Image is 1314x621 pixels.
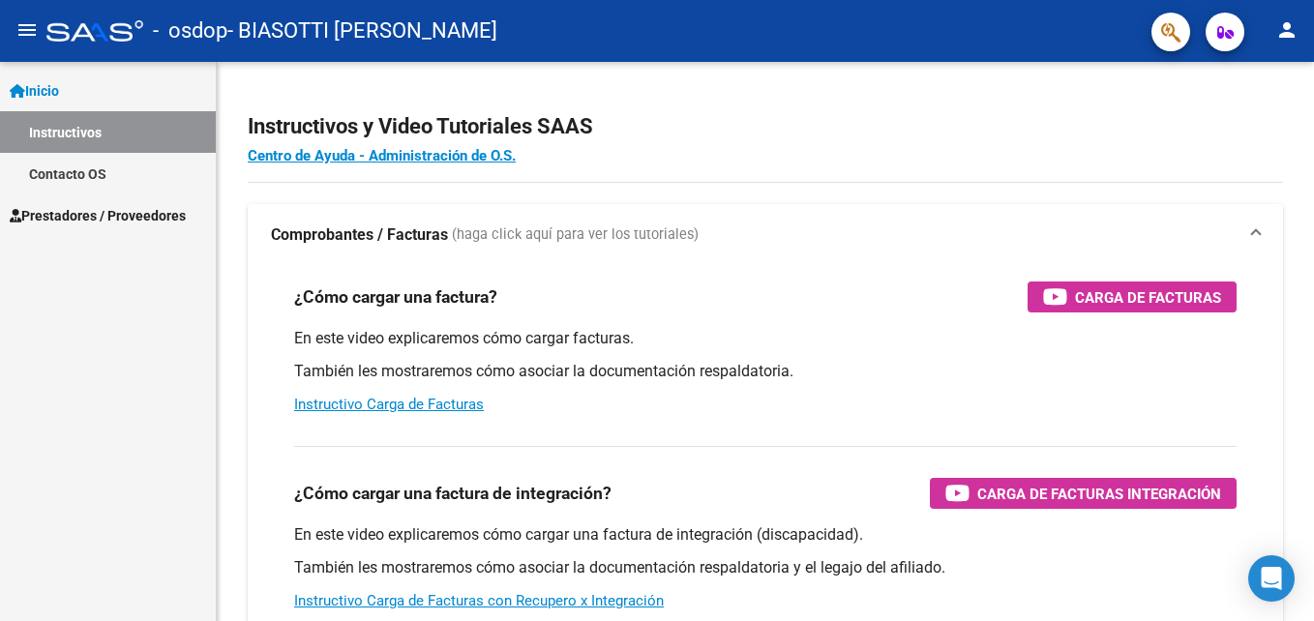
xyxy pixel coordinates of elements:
[248,147,516,164] a: Centro de Ayuda - Administración de O.S.
[271,224,448,246] strong: Comprobantes / Facturas
[1248,555,1295,602] div: Open Intercom Messenger
[294,592,664,609] a: Instructivo Carga de Facturas con Recupero x Integración
[452,224,699,246] span: (haga click aquí para ver los tutoriales)
[294,480,612,507] h3: ¿Cómo cargar una factura de integración?
[294,328,1237,349] p: En este video explicaremos cómo cargar facturas.
[10,205,186,226] span: Prestadores / Proveedores
[294,557,1237,578] p: También les mostraremos cómo asociar la documentación respaldatoria y el legajo del afiliado.
[15,18,39,42] mat-icon: menu
[1075,285,1221,310] span: Carga de Facturas
[1275,18,1299,42] mat-icon: person
[248,108,1283,145] h2: Instructivos y Video Tutoriales SAAS
[294,524,1237,546] p: En este video explicaremos cómo cargar una factura de integración (discapacidad).
[294,361,1237,382] p: También les mostraremos cómo asociar la documentación respaldatoria.
[1028,281,1237,312] button: Carga de Facturas
[227,10,497,52] span: - BIASOTTI [PERSON_NAME]
[10,80,59,102] span: Inicio
[294,396,484,413] a: Instructivo Carga de Facturas
[294,283,497,310] h3: ¿Cómo cargar una factura?
[930,478,1237,509] button: Carga de Facturas Integración
[153,10,227,52] span: - osdop
[248,204,1283,266] mat-expansion-panel-header: Comprobantes / Facturas (haga click aquí para ver los tutoriales)
[977,482,1221,506] span: Carga de Facturas Integración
